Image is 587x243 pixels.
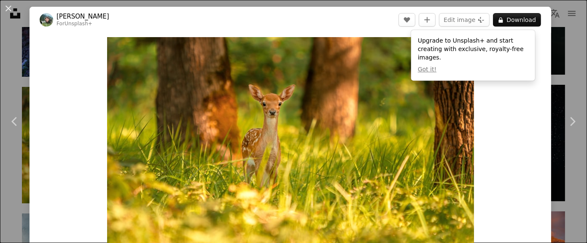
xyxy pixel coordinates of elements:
button: Add to Collection [419,13,436,27]
div: Upgrade to Unsplash+ and start creating with exclusive, royalty-free images. [411,30,535,81]
button: Got it! [418,65,436,74]
a: Unsplash+ [65,21,92,27]
button: Download [493,13,541,27]
button: Like [399,13,415,27]
button: Edit image [439,13,490,27]
a: Next [557,81,587,162]
div: For [57,21,109,27]
img: Go to Daniel Mirlea's profile [40,13,53,27]
a: [PERSON_NAME] [57,12,109,21]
